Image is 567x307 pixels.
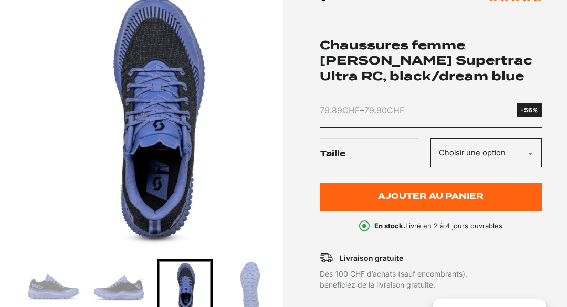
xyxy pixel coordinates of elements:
p: Livraison gratuite [340,252,403,263]
p: – [320,103,404,117]
span: CHF [342,105,360,115]
button: Ajouter au panier [320,183,542,211]
p: Livré en 2 à 4 jours ouvrables [374,221,502,231]
b: En stock. [374,221,405,230]
bdi: 79.89 [320,105,360,115]
span: CHF [387,105,404,115]
div: -56% [521,105,538,115]
bdi: 79.90 [364,105,404,115]
h1: Chaussures femme [PERSON_NAME] Supertrac Ultra RC, black/dream blue [320,37,542,83]
p: Dès 100 CHF d’achats (sauf encombrants), bénéficiez de la livraison gratuite. [320,268,498,290]
label: Taille [320,138,430,170]
span: Ajouter au panier [378,192,484,201]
